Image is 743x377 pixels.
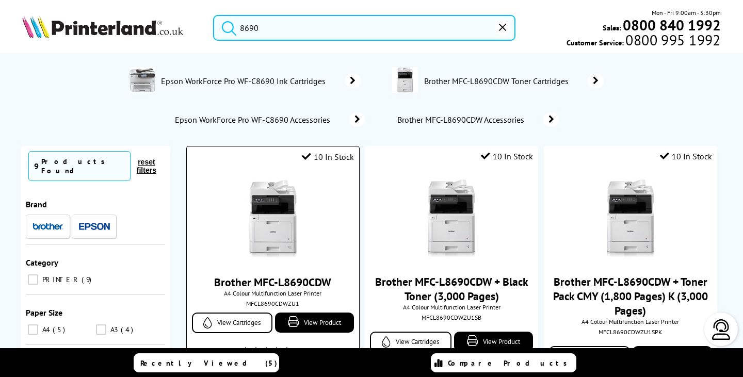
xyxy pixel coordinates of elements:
span: Brother MFC-L8690CDW Toner Cartridges [423,76,572,86]
span: PRINTER [40,275,80,284]
span: Brother MFC-L8690CDW Accessories [396,114,528,125]
a: Brother MFC-L8690CDW Accessories [396,112,559,127]
span: A4 Colour Multifunction Laser Printer [192,289,354,297]
span: Brand [26,199,47,209]
span: A4 Colour Multifunction Laser Printer [549,318,712,325]
a: View Cartridges [370,332,451,352]
a: Printerland Logo [22,15,200,40]
input: A4 5 [28,324,38,335]
div: MFCL8690CDWZU1SPK [552,328,709,336]
div: 10 In Stock [302,152,354,162]
div: MFCL8690CDWZU1 [195,300,351,307]
span: Mon - Fri 9:00am - 5:30pm [652,8,721,18]
span: Compare Products [448,358,573,368]
div: Products Found [41,157,125,175]
a: View Product [454,332,534,352]
span: 9 [82,275,94,284]
b: 0800 840 1992 [623,15,721,35]
a: View Product [275,313,354,333]
input: A3 4 [96,324,106,335]
div: 10 In Stock [481,151,533,161]
div: MFCL8690CDWZU1SB [373,314,530,321]
a: View Product [633,346,712,366]
a: View Cartridges [549,346,631,367]
span: Customer Service: [567,35,720,47]
div: 10 In Stock [660,151,712,161]
a: Brother MFC-L8690CDW + Toner Pack CMY (1,800 Pages) K (3,000 Pages) [553,274,708,318]
span: A4 Colour Multifunction Laser Printer [370,303,533,311]
button: reset filters [131,157,163,175]
span: Category [26,257,58,268]
a: Epson WorkForce Pro WF-C8690 Accessories [174,112,365,127]
a: Brother MFC-L8690CDW [214,275,331,289]
img: Epson [79,223,110,231]
span: (19) [295,343,305,363]
a: Epson WorkForce Pro WF-C8690 Ink Cartridges [160,67,361,95]
a: Recently Viewed (5) [134,353,279,372]
span: Epson WorkForce Pro WF-C8690 Accessories [174,114,334,125]
img: MFCL8690CDWFRONTSmall.jpg [234,180,312,257]
span: Epson WorkForce Pro WF-C8690 Ink Cartridges [160,76,330,86]
span: A4 [40,325,52,334]
a: Compare Products [431,353,576,372]
a: View Cartridges [192,313,273,333]
img: MFCL8690CDWZU1-conspage.jpg [392,67,418,93]
span: Paper Size [26,307,62,318]
span: 0800 995 1992 [624,35,720,45]
img: user-headset-light.svg [711,319,732,340]
span: 4 [121,325,136,334]
a: 0800 840 1992 [621,20,721,30]
span: Sales: [603,23,621,32]
span: A3 [108,325,120,334]
img: MFCL8690CDWFRONTSmall2.jpg [413,179,490,257]
img: Brother [33,223,63,230]
a: Brother MFC-L8690CDW Toner Cartridges [423,67,604,95]
span: 9 [34,161,39,171]
img: Printerland Logo [22,15,183,38]
a: Brother MFC-L8690CDW + Black Toner (3,000 Pages) [375,274,528,303]
img: C11CG68401BY-conspage.jpg [130,67,155,93]
img: MFCL8690CDWFRONTSmall5.jpg [592,179,669,257]
input: PRINTER 9 [28,274,38,285]
span: 5 [53,325,68,334]
input: Se [213,15,515,41]
span: Recently Viewed (5) [140,358,278,368]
